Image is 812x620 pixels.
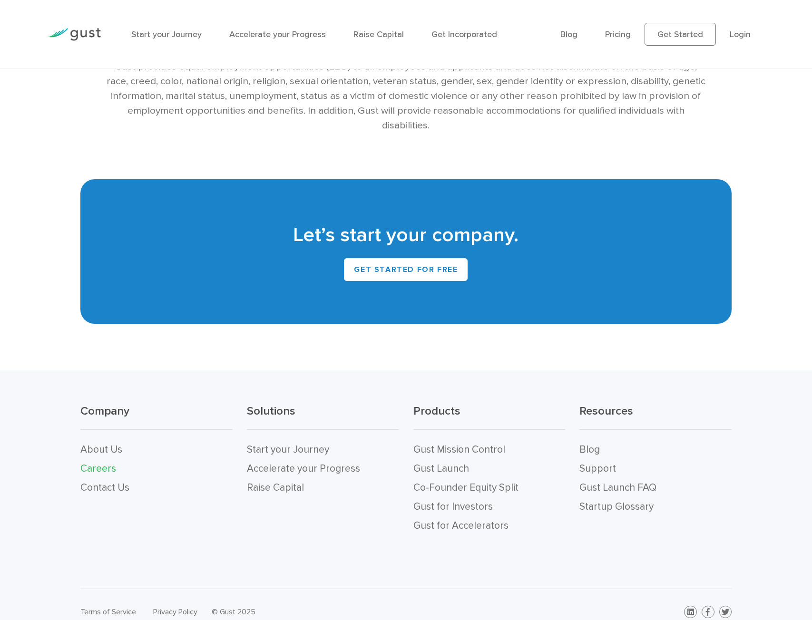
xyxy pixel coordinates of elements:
a: Terms of Service [80,607,136,616]
a: Contact Us [80,482,129,494]
h3: Resources [579,404,732,430]
h3: Products [413,404,566,430]
a: Get Incorporated [431,29,497,39]
a: Privacy Policy [153,607,197,616]
a: Accelerate your Progress [229,29,326,39]
a: Accelerate your Progress [247,463,360,475]
a: Support [579,463,616,475]
a: Raise Capital [247,482,304,494]
a: Blog [579,444,600,455]
a: About Us [80,444,122,455]
a: Login [730,29,751,39]
a: Pricing [605,29,631,39]
a: Gust for Investors [413,501,493,513]
a: Gust Mission Control [413,444,505,455]
div: © Gust 2025 [212,605,399,619]
a: Gust for Accelerators [413,520,509,532]
a: Start your Journey [247,444,329,455]
a: Blog [560,29,577,39]
h3: Solutions [247,404,399,430]
p: Gust provides equal employment opportunities (EEO) to all employees and applicants and does not d... [103,59,709,133]
img: Gust Logo [48,28,101,41]
a: Careers [80,463,116,475]
h2: Let’s start your company. [95,222,718,249]
a: Get Started for Free [344,258,468,281]
h3: Company [80,404,233,430]
a: Gust Launch FAQ [579,482,656,494]
a: Co-Founder Equity Split [413,482,519,494]
a: Get Started [645,23,716,46]
a: Startup Glossary [579,501,654,513]
a: Raise Capital [353,29,404,39]
a: Start your Journey [131,29,202,39]
a: Gust Launch [413,463,469,475]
